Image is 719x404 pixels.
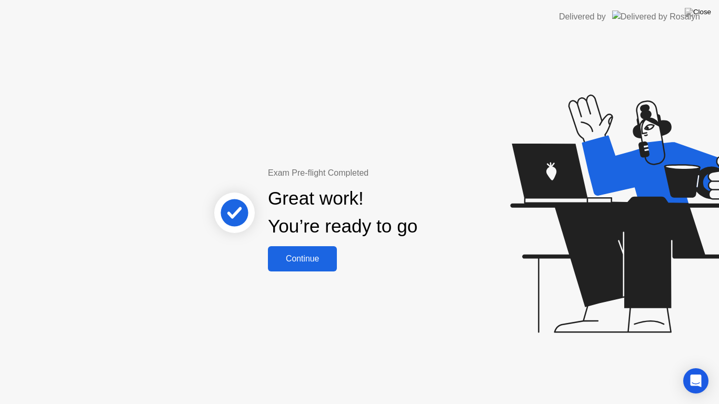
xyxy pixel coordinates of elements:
[268,246,337,271] button: Continue
[271,254,334,264] div: Continue
[612,11,700,23] img: Delivered by Rosalyn
[683,368,708,393] div: Open Intercom Messenger
[685,8,711,16] img: Close
[268,185,417,240] div: Great work! You’re ready to go
[268,167,485,179] div: Exam Pre-flight Completed
[559,11,606,23] div: Delivered by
